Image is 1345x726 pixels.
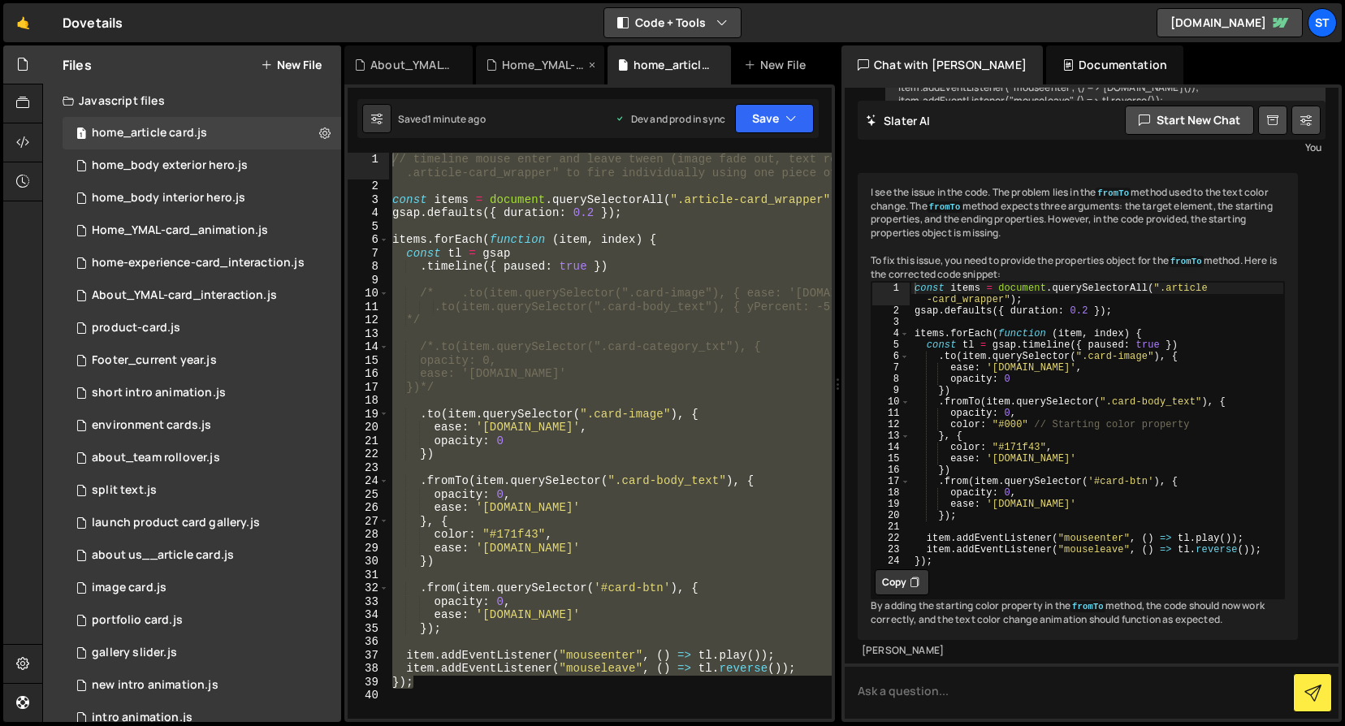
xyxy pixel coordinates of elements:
[63,442,341,474] div: about_team rollover.js
[348,206,389,220] div: 4
[348,394,389,408] div: 18
[615,112,725,126] div: Dev and prod in sync
[92,288,277,303] div: About_YMAL-card_interaction.js
[872,374,910,385] div: 8
[348,542,389,555] div: 29
[872,465,910,476] div: 16
[348,488,389,502] div: 25
[63,669,341,702] div: 15113/42595.js
[63,474,341,507] div: 15113/39528.js
[348,408,389,421] div: 19
[889,139,1321,156] div: You
[872,305,910,317] div: 2
[348,381,389,395] div: 17
[348,179,389,193] div: 2
[348,622,389,636] div: 35
[92,321,180,335] div: product-card.js
[1308,8,1337,37] a: St
[348,233,389,247] div: 6
[348,689,389,702] div: 40
[872,453,910,465] div: 15
[63,507,341,539] div: 15113/42276.js
[427,112,486,126] div: 1 minute ago
[348,274,389,287] div: 9
[872,328,910,339] div: 4
[872,362,910,374] div: 7
[872,339,910,351] div: 5
[348,595,389,609] div: 33
[1070,601,1105,612] code: fromTo
[875,569,929,595] button: Copy
[872,510,910,521] div: 20
[92,158,248,173] div: home_body exterior hero.js
[348,421,389,434] div: 20
[872,487,910,499] div: 18
[370,57,453,73] div: About_YMAL-card_interaction.js
[348,528,389,542] div: 28
[76,128,86,141] span: 1
[348,662,389,676] div: 38
[63,344,341,377] div: Footer_current year.js
[92,516,260,530] div: launch product card gallery.js
[92,191,245,205] div: home_body interior hero.js
[872,442,910,453] div: 14
[63,214,341,247] div: Home_YMAL-card_animation.js
[348,220,389,234] div: 5
[634,57,711,73] div: home_article card.js
[1096,188,1131,199] code: fromTo
[348,313,389,327] div: 12
[348,247,389,261] div: 7
[63,637,341,669] div: 15113/41064.js
[92,451,220,465] div: about_team rollover.js
[63,279,341,312] div: About_YMAL-card_interaction.js
[348,635,389,649] div: 36
[348,676,389,689] div: 39
[348,515,389,529] div: 27
[63,572,341,604] div: 15113/39517.js
[63,604,341,637] div: 15113/39563.js
[92,581,167,595] div: image card.js
[63,377,341,409] div: 15113/43395.js
[872,385,910,396] div: 9
[862,644,1294,658] div: [PERSON_NAME]
[872,351,910,362] div: 6
[92,353,217,368] div: Footer_current year.js
[604,8,741,37] button: Code + Tools
[348,287,389,300] div: 10
[348,581,389,595] div: 32
[348,354,389,368] div: 15
[348,260,389,274] div: 8
[63,117,341,149] div: home_article card.js
[92,418,211,433] div: environment cards.js
[348,327,389,341] div: 13
[744,57,812,73] div: New File
[348,340,389,354] div: 14
[92,483,157,498] div: split text.js
[92,256,305,270] div: home-experience-card_interaction.js
[92,548,234,563] div: about us__article card.js
[348,153,389,179] div: 1
[92,386,226,400] div: short intro animation.js
[92,613,183,628] div: portfolio card.js
[348,434,389,448] div: 21
[1046,45,1183,84] div: Documentation
[872,396,910,408] div: 10
[872,521,910,533] div: 21
[348,555,389,568] div: 30
[348,447,389,461] div: 22
[1169,256,1204,267] code: fromTo
[872,283,910,305] div: 1
[63,539,341,572] div: about us__article card.js
[841,45,1043,84] div: Chat with [PERSON_NAME]
[63,247,341,279] div: home-experience-card_interaction.js
[92,711,192,725] div: intro animation.js
[1125,106,1254,135] button: Start new chat
[3,3,43,42] a: 🤙
[928,201,962,213] code: fromTo
[348,608,389,622] div: 34
[348,367,389,381] div: 16
[1157,8,1303,37] a: [DOMAIN_NAME]
[348,300,389,314] div: 11
[398,112,486,126] div: Saved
